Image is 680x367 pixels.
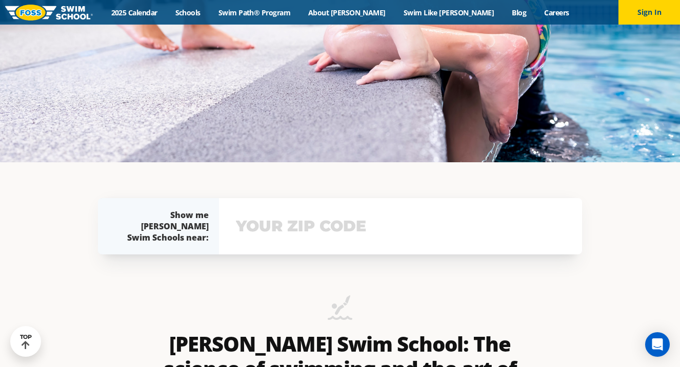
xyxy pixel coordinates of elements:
div: TOP [20,334,32,350]
a: Schools [166,8,209,17]
a: 2025 Calendar [102,8,166,17]
img: FOSS Swim School Logo [5,5,93,20]
a: Blog [503,8,535,17]
img: icon-swimming-diving-2.png [328,295,352,327]
a: Careers [535,8,578,17]
input: YOUR ZIP CODE [233,211,568,241]
a: About [PERSON_NAME] [299,8,395,17]
div: Open Intercom Messenger [645,332,670,357]
a: Swim Like [PERSON_NAME] [394,8,503,17]
div: Show me [PERSON_NAME] Swim Schools near: [118,209,209,243]
a: Swim Path® Program [209,8,299,17]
